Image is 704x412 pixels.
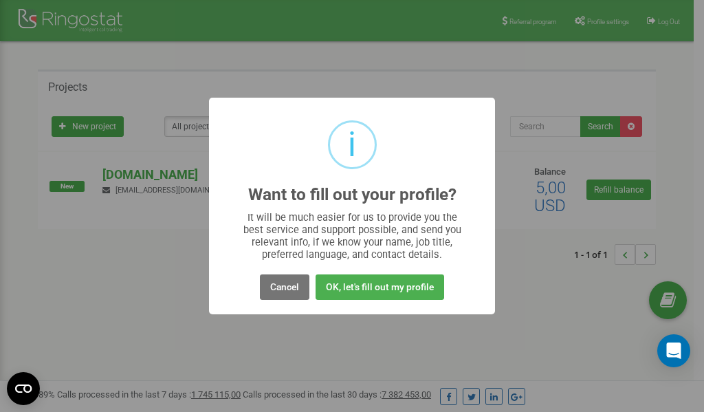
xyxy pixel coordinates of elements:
div: i [348,122,356,167]
button: OK, let's fill out my profile [316,274,444,300]
button: Open CMP widget [7,372,40,405]
button: Cancel [260,274,309,300]
div: Open Intercom Messenger [657,334,690,367]
div: It will be much easier for us to provide you the best service and support possible, and send you ... [236,211,468,261]
h2: Want to fill out your profile? [248,186,456,204]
